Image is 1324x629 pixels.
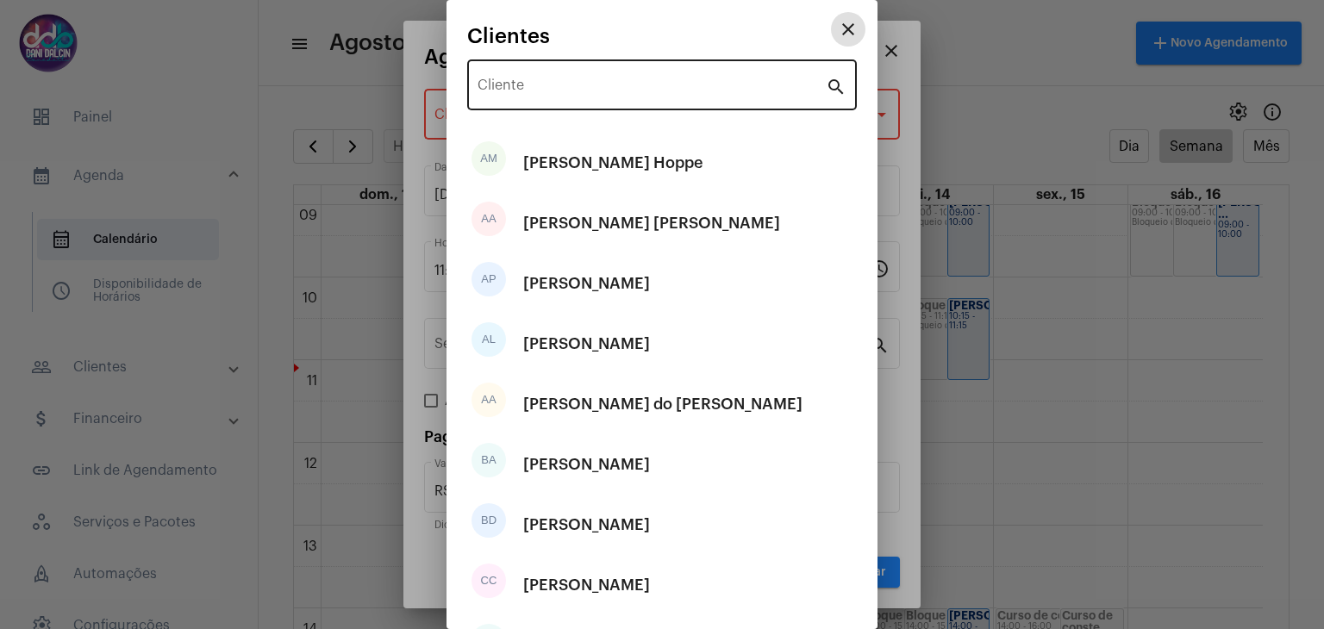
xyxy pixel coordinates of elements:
span: Clientes [467,25,550,47]
input: Pesquisar cliente [478,81,826,97]
div: [PERSON_NAME] Hoppe [523,137,703,189]
div: [PERSON_NAME] [523,499,650,551]
div: BA [472,443,506,477]
div: [PERSON_NAME] [523,258,650,309]
div: [PERSON_NAME] [523,439,650,490]
div: AA [472,202,506,236]
div: AM [472,141,506,176]
div: AP [472,262,506,296]
div: [PERSON_NAME] [523,559,650,611]
div: CC [472,564,506,598]
mat-icon: search [826,76,846,97]
div: [PERSON_NAME] [523,318,650,370]
mat-icon: close [838,19,859,40]
div: AL [472,322,506,357]
div: [PERSON_NAME] [PERSON_NAME] [523,197,780,249]
div: BD [472,503,506,538]
div: AA [472,383,506,417]
div: [PERSON_NAME] do [PERSON_NAME] [523,378,803,430]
